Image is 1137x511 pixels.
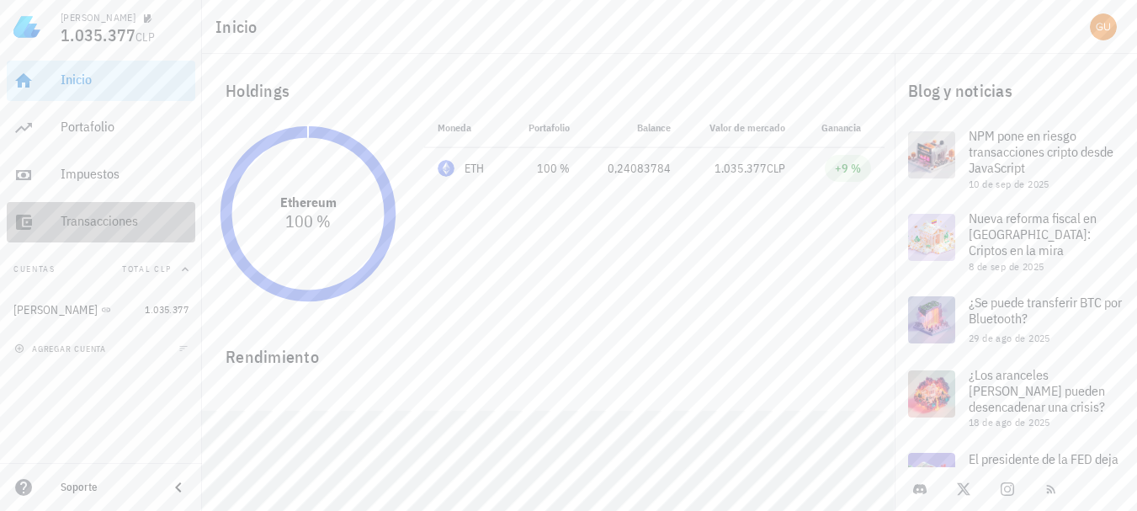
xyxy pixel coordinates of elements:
button: CuentasTotal CLP [7,249,195,290]
a: [PERSON_NAME] 1.035.377 [7,290,195,330]
div: Holdings [212,64,885,118]
a: Transacciones [7,202,195,242]
div: +9 % [835,160,861,177]
span: Nueva reforma fiscal en [GEOGRAPHIC_DATA]: Criptos en la mira [969,210,1097,258]
span: CLP [135,29,155,45]
span: CLP [767,161,785,176]
span: 29 de ago de 2025 [969,332,1050,344]
div: [PERSON_NAME] [13,303,98,317]
span: Total CLP [122,263,172,274]
span: Ganancia [821,121,871,134]
span: NPM pone en riesgo transacciones cripto desde JavaScript [969,127,1113,176]
span: 1.035.377 [145,303,189,316]
div: 100 % [520,160,570,178]
span: ¿Se puede transferir BTC por Bluetooth? [969,294,1122,327]
div: 0,24083784 [597,160,671,178]
span: 10 de sep de 2025 [969,178,1049,190]
img: LedgiFi [13,13,40,40]
a: Portafolio [7,108,195,148]
a: Inicio [7,61,195,101]
a: NPM pone en riesgo transacciones cripto desde JavaScript 10 de sep de 2025 [895,118,1137,200]
h1: Inicio [215,13,264,40]
div: ETH [465,160,485,177]
span: ¿Los aranceles [PERSON_NAME] pueden desencadenar una crisis? [969,366,1105,415]
th: Balance [583,108,684,148]
div: Inicio [61,72,189,88]
a: Nueva reforma fiscal en [GEOGRAPHIC_DATA]: Criptos en la mira 8 de sep de 2025 [895,200,1137,283]
div: Impuestos [61,166,189,182]
div: [PERSON_NAME] [61,11,135,24]
div: ETH-icon [438,160,454,177]
th: Valor de mercado [684,108,800,148]
span: 1.035.377 [715,161,767,176]
span: agregar cuenta [18,343,106,354]
div: Blog y noticias [895,64,1137,118]
a: ¿Se puede transferir BTC por Bluetooth? 29 de ago de 2025 [895,283,1137,357]
a: Impuestos [7,155,195,195]
span: 18 de ago de 2025 [969,416,1050,428]
div: Portafolio [61,119,189,135]
div: Transacciones [61,213,189,229]
a: ¿Los aranceles [PERSON_NAME] pueden desencadenar una crisis? 18 de ago de 2025 [895,357,1137,439]
th: Portafolio [507,108,583,148]
span: 1.035.377 [61,24,135,46]
div: Rendimiento [212,330,885,370]
th: Moneda [424,108,507,148]
div: Soporte [61,481,155,494]
button: agregar cuenta [10,340,114,357]
div: avatar [1090,13,1117,40]
span: 8 de sep de 2025 [969,260,1044,273]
